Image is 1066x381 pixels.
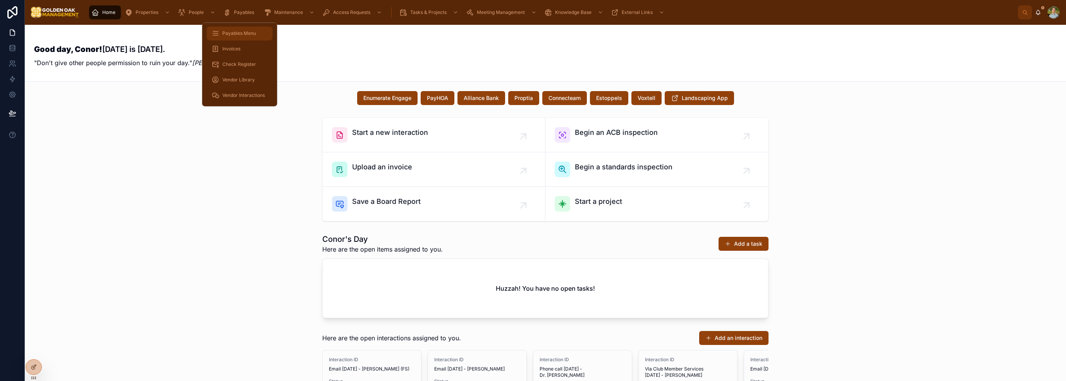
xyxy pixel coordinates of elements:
[207,57,273,71] a: Check Register
[575,127,658,138] span: Begin an ACB inspection
[665,91,734,105] button: Landscaping App
[207,73,273,87] a: Vendor Library
[590,91,628,105] button: Estoppels
[496,284,595,293] h2: Huzzah! You have no open tasks!
[323,152,545,187] a: Upload an invoice
[631,91,662,105] button: Voxtell
[222,30,256,36] span: Payables Menu
[234,9,254,16] span: Payables
[719,237,769,251] button: Add a task
[34,45,102,54] strong: Good day, Conor!
[542,5,607,19] a: Knowledge Base
[427,94,448,102] span: PayHOA
[322,234,443,245] h1: Conor's Day
[89,5,121,19] a: Home
[333,9,370,16] span: Access Requests
[645,357,731,363] span: Interaction ID
[508,91,539,105] button: Proptia
[477,9,525,16] span: Meeting Management
[575,196,622,207] span: Start a project
[136,9,158,16] span: Properties
[102,9,115,16] span: Home
[750,357,836,363] span: Interaction ID
[545,152,768,187] a: Begin a standards inspection
[329,366,415,372] span: Email [DATE] - [PERSON_NAME] (FS)
[222,46,241,52] span: Invoices
[207,26,273,40] a: Payables Menu
[545,187,768,221] a: Start a project
[464,5,540,19] a: Meeting Management
[222,77,255,83] span: Vendor Library
[192,59,243,67] em: [PERSON_NAME]
[548,94,581,102] span: Connecteam
[274,9,303,16] span: Maintenance
[645,366,731,378] span: Via Club Member Services [DATE] - [PERSON_NAME]
[542,91,587,105] button: Connecteam
[85,4,1018,21] div: scrollable content
[329,357,415,363] span: Interaction ID
[323,187,545,221] a: Save a Board Report
[320,5,386,19] a: Access Requests
[514,94,533,102] span: Proptia
[410,9,447,16] span: Tasks & Projects
[545,118,768,152] a: Begin an ACB inspection
[352,127,428,138] span: Start a new interaction
[575,162,672,172] span: Begin a standards inspection
[221,5,260,19] a: Payables
[457,91,505,105] button: Alliance Bank
[122,5,174,19] a: Properties
[352,162,412,172] span: Upload an invoice
[682,94,728,102] span: Landscaping App
[322,333,461,343] span: Here are the open interactions assigned to you.
[222,92,265,98] span: Vendor Interactions
[421,91,454,105] button: PayHOA
[540,366,626,378] span: Phone call [DATE] - Dr. [PERSON_NAME]
[363,94,411,102] span: Enumerate Engage
[540,357,626,363] span: Interaction ID
[699,331,769,345] button: Add an interaction
[207,88,273,102] a: Vendor Interactions
[222,61,256,67] span: Check Register
[609,5,668,19] a: External Links
[175,5,219,19] a: People
[31,6,79,19] img: App logo
[357,91,418,105] button: Enumerate Engage
[434,366,520,372] span: Email [DATE] - [PERSON_NAME]
[207,42,273,56] a: Invoices
[352,196,421,207] span: Save a Board Report
[34,43,243,55] h3: [DATE] is [DATE].
[750,366,836,372] span: Email [DATE] - [PERSON_NAME]
[323,118,545,152] a: Start a new interaction
[596,94,622,102] span: Estoppels
[189,9,204,16] span: People
[638,94,655,102] span: Voxtell
[622,9,653,16] span: External Links
[397,5,462,19] a: Tasks & Projects
[555,9,591,16] span: Knowledge Base
[322,245,443,254] span: Here are the open items assigned to you.
[261,5,318,19] a: Maintenance
[34,58,243,67] p: "Don't give other people permission to ruin your day."
[464,94,499,102] span: Alliance Bank
[434,357,520,363] span: Interaction ID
